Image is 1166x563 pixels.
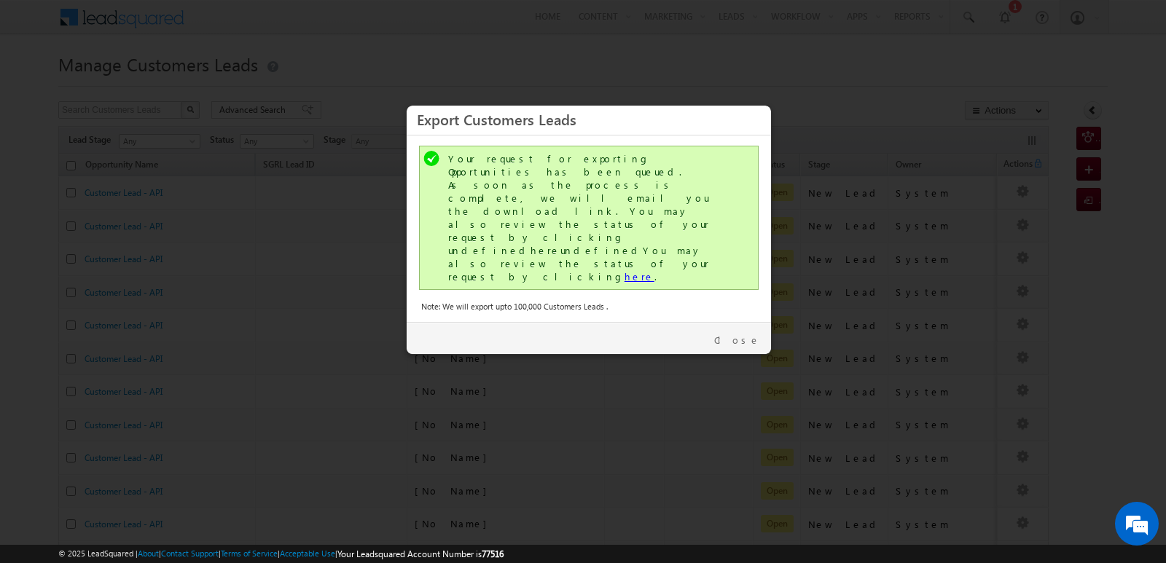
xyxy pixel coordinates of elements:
[76,76,245,95] div: Chat with us now
[625,270,654,283] a: here
[280,548,335,558] a: Acceptable Use
[417,106,761,132] h3: Export Customers Leads
[421,300,756,313] div: Note: We will export upto 100,000 Customers Leads .
[25,76,61,95] img: d_60004797649_company_0_60004797649
[198,449,265,468] em: Start Chat
[448,152,732,283] div: Your request for exporting Opportunities has been queued. As soon as the process is complete, we ...
[714,334,760,347] a: Close
[337,548,504,559] span: Your Leadsquared Account Number is
[161,548,219,558] a: Contact Support
[221,548,278,558] a: Terms of Service
[58,547,504,561] span: © 2025 LeadSquared | | | | |
[239,7,274,42] div: Minimize live chat window
[482,548,504,559] span: 77516
[19,135,266,436] textarea: Type your message and hit 'Enter'
[138,548,159,558] a: About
